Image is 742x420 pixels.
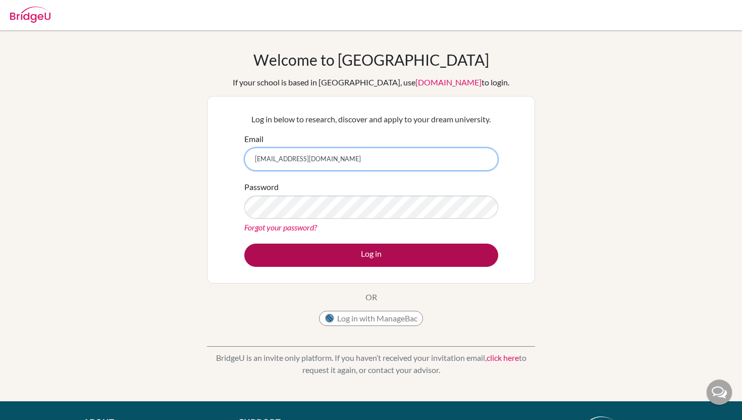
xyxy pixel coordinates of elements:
p: OR [365,291,377,303]
img: Bridge-U [10,7,50,23]
button: Log in [244,244,498,267]
a: click here [487,353,519,362]
a: [DOMAIN_NAME] [415,77,482,87]
p: BridgeU is an invite only platform. If you haven’t received your invitation email, to request it ... [207,352,535,376]
h1: Welcome to [GEOGRAPHIC_DATA] [253,51,489,69]
span: Help [23,7,44,16]
p: Log in below to research, discover and apply to your dream university. [244,113,498,125]
button: Log in with ManageBac [319,311,423,326]
div: If your school is based in [GEOGRAPHIC_DATA], use to login. [233,76,509,88]
label: Password [244,181,279,193]
a: Forgot your password? [244,222,317,232]
label: Email [244,133,263,145]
